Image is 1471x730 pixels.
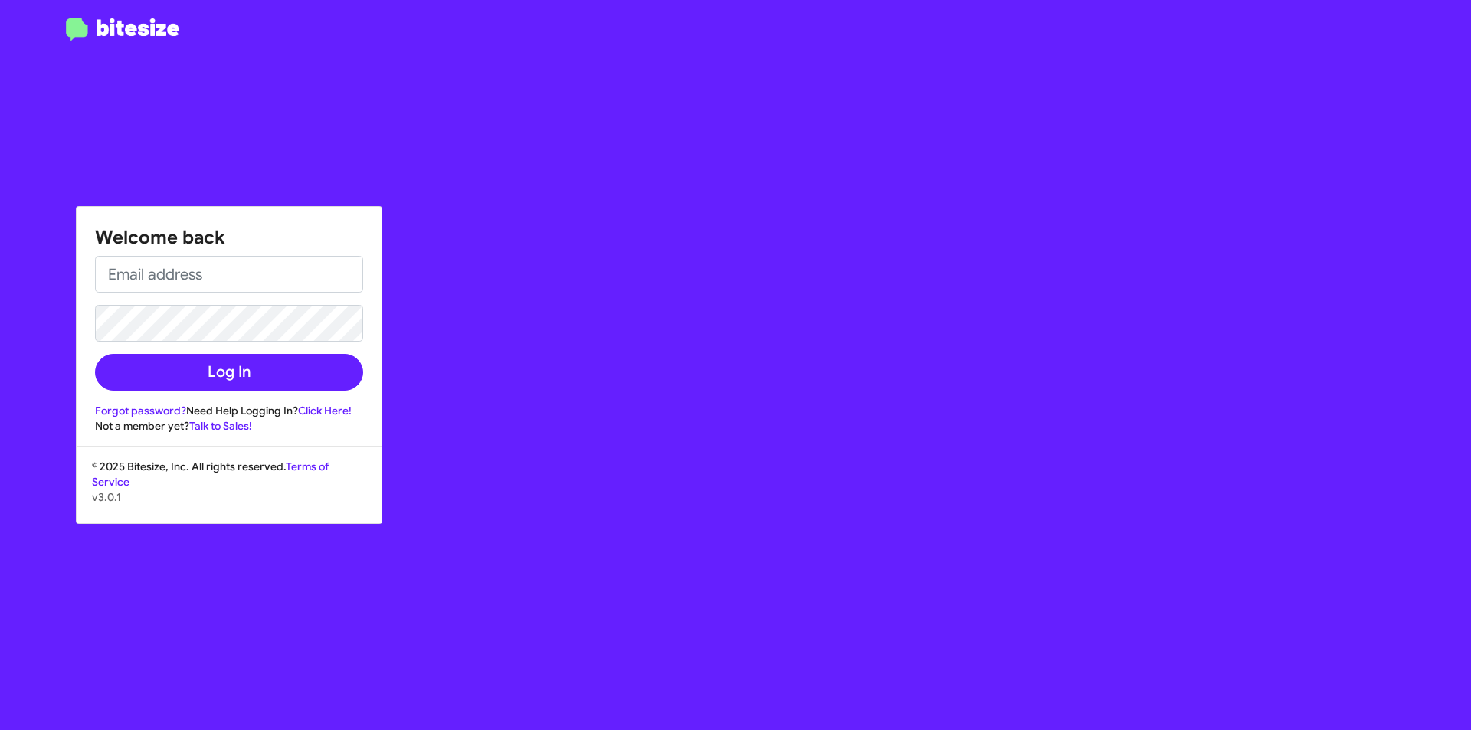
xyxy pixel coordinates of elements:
button: Log In [95,354,363,391]
a: Click Here! [298,404,352,417]
p: v3.0.1 [92,489,366,505]
h1: Welcome back [95,225,363,250]
div: © 2025 Bitesize, Inc. All rights reserved. [77,459,382,523]
a: Talk to Sales! [189,419,252,433]
div: Not a member yet? [95,418,363,434]
input: Email address [95,256,363,293]
div: Need Help Logging In? [95,403,363,418]
a: Forgot password? [95,404,186,417]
